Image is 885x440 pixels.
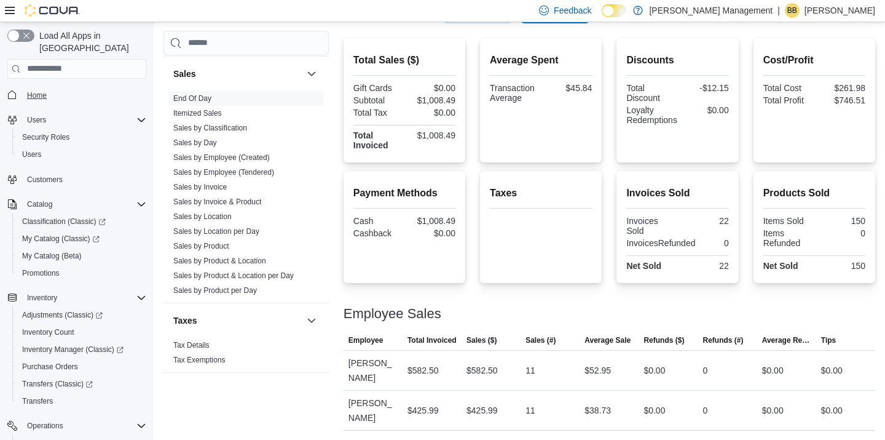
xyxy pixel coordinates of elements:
button: My Catalog (Beta) [12,247,151,265]
a: Adjustments (Classic) [17,308,108,322]
h3: Employee Sales [344,306,441,321]
strong: Net Sold [763,261,798,271]
button: Taxes [173,314,302,327]
div: $0.00 [762,363,784,378]
span: Sales by Product & Location per Day [173,271,294,281]
span: Users [27,115,46,125]
span: Sales by Invoice [173,182,227,192]
span: My Catalog (Classic) [22,234,100,244]
a: Sales by Product & Location [173,257,266,265]
div: $746.51 [817,95,865,105]
a: Itemized Sales [173,109,222,118]
span: Operations [22,418,146,433]
div: 0 [703,403,708,418]
span: Promotions [17,266,146,281]
div: $0.00 [762,403,784,418]
a: End Of Day [173,94,211,103]
div: Gift Cards [353,83,402,93]
span: Average Refund [762,335,811,345]
div: Sales [163,91,329,303]
a: Home [22,88,52,103]
h3: Sales [173,68,196,80]
div: 150 [817,216,865,226]
button: Security Roles [12,129,151,146]
div: $425.99 [466,403,498,418]
h2: Average Spent [490,53,592,68]
div: $45.84 [543,83,592,93]
span: Classification (Classic) [17,214,146,229]
div: Loyalty Redemptions [626,105,677,125]
span: Tips [821,335,836,345]
span: Sales by Location per Day [173,226,259,236]
div: Total Profit [763,95,812,105]
span: Home [22,87,146,103]
span: Transfers (Classic) [17,377,146,391]
span: Purchase Orders [17,359,146,374]
div: $261.98 [817,83,865,93]
a: Sales by Location [173,212,232,221]
span: Tax Details [173,340,210,350]
div: Total Discount [626,83,675,103]
span: Inventory Count [22,327,74,337]
span: Feedback [554,4,591,17]
div: 22 [680,216,729,226]
span: Sales by Product & Location [173,256,266,266]
div: $0.00 [407,108,455,118]
span: Tax Exemptions [173,355,226,365]
div: $38.73 [584,403,611,418]
a: My Catalog (Classic) [17,231,104,246]
span: Catalog [27,199,52,209]
div: [PERSON_NAME] [344,391,403,430]
span: Employee [348,335,383,345]
div: $0.00 [407,228,455,238]
a: Transfers (Classic) [17,377,98,391]
span: Inventory Manager (Classic) [17,342,146,357]
a: Sales by Location per Day [173,227,259,236]
span: Users [17,147,146,162]
span: Purchase Orders [22,362,78,372]
div: 0 [703,363,708,378]
button: Inventory Count [12,324,151,341]
a: Sales by Invoice & Product [173,198,261,206]
span: Sales (#) [525,335,556,345]
button: Operations [22,418,68,433]
button: Catalog [2,196,151,213]
button: Customers [2,170,151,188]
span: Load All Apps in [GEOGRAPHIC_DATA] [34,30,146,54]
div: 22 [680,261,729,271]
div: $0.00 [821,403,843,418]
div: Cashback [353,228,402,238]
a: Customers [22,172,68,187]
div: Cash [353,216,402,226]
a: Sales by Invoice [173,183,227,191]
div: Items Sold [763,216,812,226]
span: Inventory [22,290,146,305]
a: Sales by Product per Day [173,286,257,295]
h2: Total Sales ($) [353,53,455,68]
span: Transfers [17,394,146,409]
span: Classification (Classic) [22,217,106,226]
a: Purchase Orders [17,359,83,374]
span: Sales by Day [173,138,217,148]
button: Catalog [22,197,57,212]
span: Refunds ($) [643,335,684,345]
a: Sales by Employee (Tendered) [173,168,274,177]
div: $1,008.49 [407,95,455,105]
div: $1,008.49 [407,216,455,226]
a: Tax Exemptions [173,356,226,364]
div: Total Cost [763,83,812,93]
h2: Discounts [626,53,728,68]
span: My Catalog (Classic) [17,231,146,246]
span: Security Roles [17,130,146,145]
span: Catalog [22,197,146,212]
a: Classification (Classic) [12,213,151,230]
span: Users [22,113,146,127]
span: Adjustments (Classic) [22,310,103,320]
span: Itemized Sales [173,108,222,118]
h2: Products Sold [763,186,865,201]
input: Dark Mode [602,4,627,17]
button: Purchase Orders [12,358,151,375]
div: $582.50 [407,363,439,378]
div: Invoices Sold [626,216,675,236]
div: 11 [525,363,535,378]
